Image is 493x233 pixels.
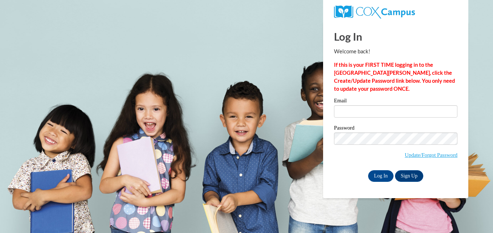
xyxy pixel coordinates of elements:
[368,170,394,182] input: Log In
[334,62,455,92] strong: If this is your FIRST TIME logging in to the [GEOGRAPHIC_DATA][PERSON_NAME], click the Create/Upd...
[334,8,415,15] a: COX Campus
[334,48,457,56] p: Welcome back!
[334,5,415,19] img: COX Campus
[405,152,457,158] a: Update/Forgot Password
[334,125,457,132] label: Password
[334,29,457,44] h1: Log In
[395,170,423,182] a: Sign Up
[334,98,457,105] label: Email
